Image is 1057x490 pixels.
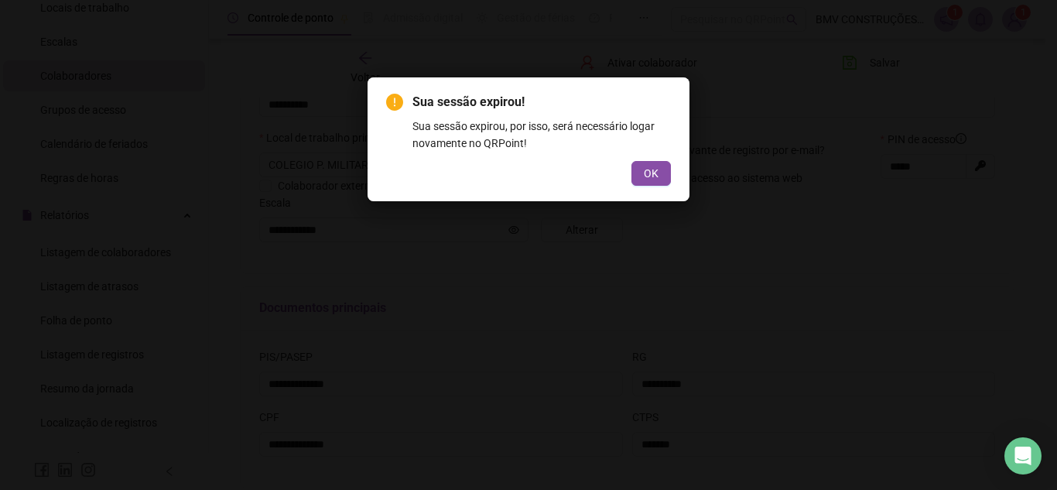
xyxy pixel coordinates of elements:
[386,94,403,111] span: exclamation-circle
[1004,437,1042,475] div: Open Intercom Messenger
[644,165,658,182] span: OK
[412,118,671,152] div: Sua sessão expirou, por isso, será necessário logar novamente no QRPoint!
[412,94,525,109] span: Sua sessão expirou!
[631,161,671,186] button: OK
